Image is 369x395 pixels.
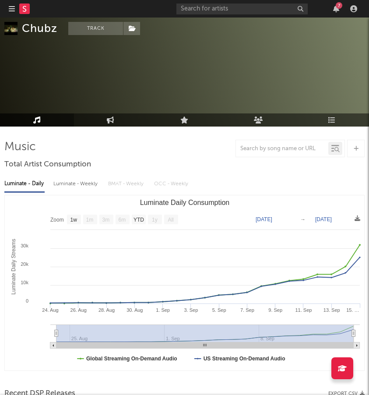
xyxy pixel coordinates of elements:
[336,2,342,9] div: 7
[256,216,272,222] text: [DATE]
[268,307,282,313] text: 9. Sep
[323,307,340,313] text: 13. Sep
[53,176,99,191] div: Luminate - Weekly
[102,217,110,223] text: 3m
[86,217,94,223] text: 1m
[21,243,28,248] text: 30k
[68,22,123,35] button: Track
[70,217,77,223] text: 1w
[134,217,144,223] text: YTD
[98,307,115,313] text: 28. Aug
[21,280,28,285] text: 10k
[315,216,332,222] text: [DATE]
[70,307,87,313] text: 26. Aug
[21,261,28,267] text: 20k
[42,307,58,313] text: 24. Aug
[300,216,306,222] text: →
[50,217,64,223] text: Zoom
[5,195,364,370] svg: Luminate Daily Consumption
[333,5,339,12] button: 7
[204,356,285,362] text: US Streaming On-Demand Audio
[168,217,173,223] text: All
[86,356,177,362] text: Global Streaming On-Demand Audio
[156,307,170,313] text: 1. Sep
[26,298,28,303] text: 0
[176,4,308,14] input: Search for artists
[4,159,91,170] span: Total Artist Consumption
[295,307,312,313] text: 11. Sep
[140,199,230,206] text: Luminate Daily Consumption
[236,145,328,152] input: Search by song name or URL
[127,307,143,313] text: 30. Aug
[346,307,359,313] text: 15. …
[212,307,226,313] text: 5. Sep
[4,176,45,191] div: Luminate - Daily
[119,217,126,223] text: 6m
[184,307,198,313] text: 3. Sep
[11,239,17,294] text: Luminate Daily Streams
[152,217,158,223] text: 1y
[240,307,254,313] text: 7. Sep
